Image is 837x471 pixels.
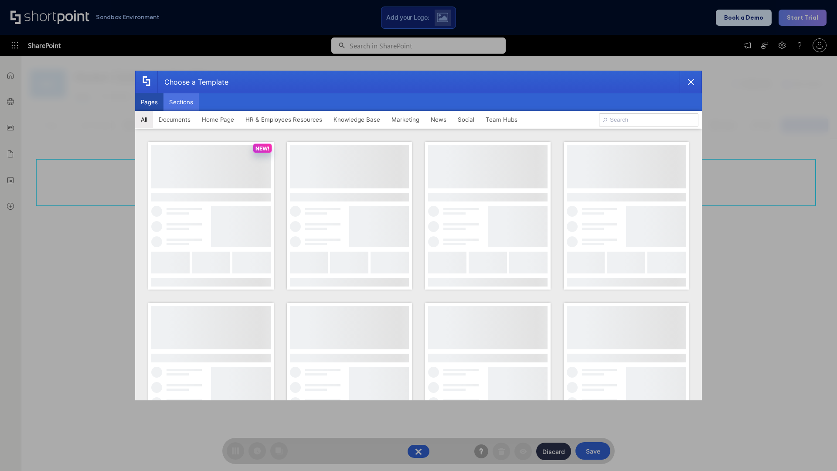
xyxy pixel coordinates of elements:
button: Home Page [196,111,240,128]
button: Social [452,111,480,128]
button: All [135,111,153,128]
div: Choose a Template [157,71,228,93]
button: Pages [135,93,163,111]
div: template selector [135,71,702,400]
input: Search [599,113,698,126]
button: Knowledge Base [328,111,386,128]
button: HR & Employees Resources [240,111,328,128]
button: Team Hubs [480,111,523,128]
button: Documents [153,111,196,128]
button: Marketing [386,111,425,128]
p: NEW! [255,145,269,152]
iframe: Chat Widget [793,429,837,471]
button: News [425,111,452,128]
button: Sections [163,93,199,111]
